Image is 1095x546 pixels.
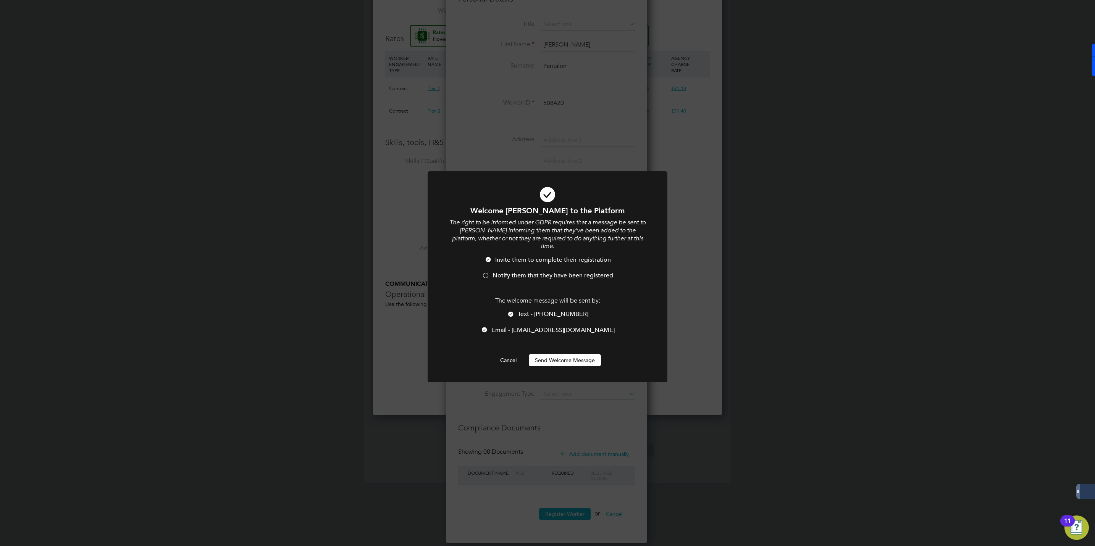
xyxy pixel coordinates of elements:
h1: Welcome [PERSON_NAME] to the Platform [448,206,647,216]
span: Invite them to complete their registration [495,256,611,264]
i: The right to be informed under GDPR requires that a message be sent to [PERSON_NAME] informing th... [449,219,646,250]
p: The welcome message will be sent by: [448,297,647,305]
div: 11 [1064,521,1071,531]
button: Send Welcome Message [529,354,601,366]
button: Open Resource Center, 11 new notifications [1064,515,1089,540]
button: Cancel [494,354,523,366]
span: Notify them that they have been registered [493,272,613,279]
span: Text - [PHONE_NUMBER] [518,310,588,318]
span: Email - [EMAIL_ADDRESS][DOMAIN_NAME] [491,326,615,334]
